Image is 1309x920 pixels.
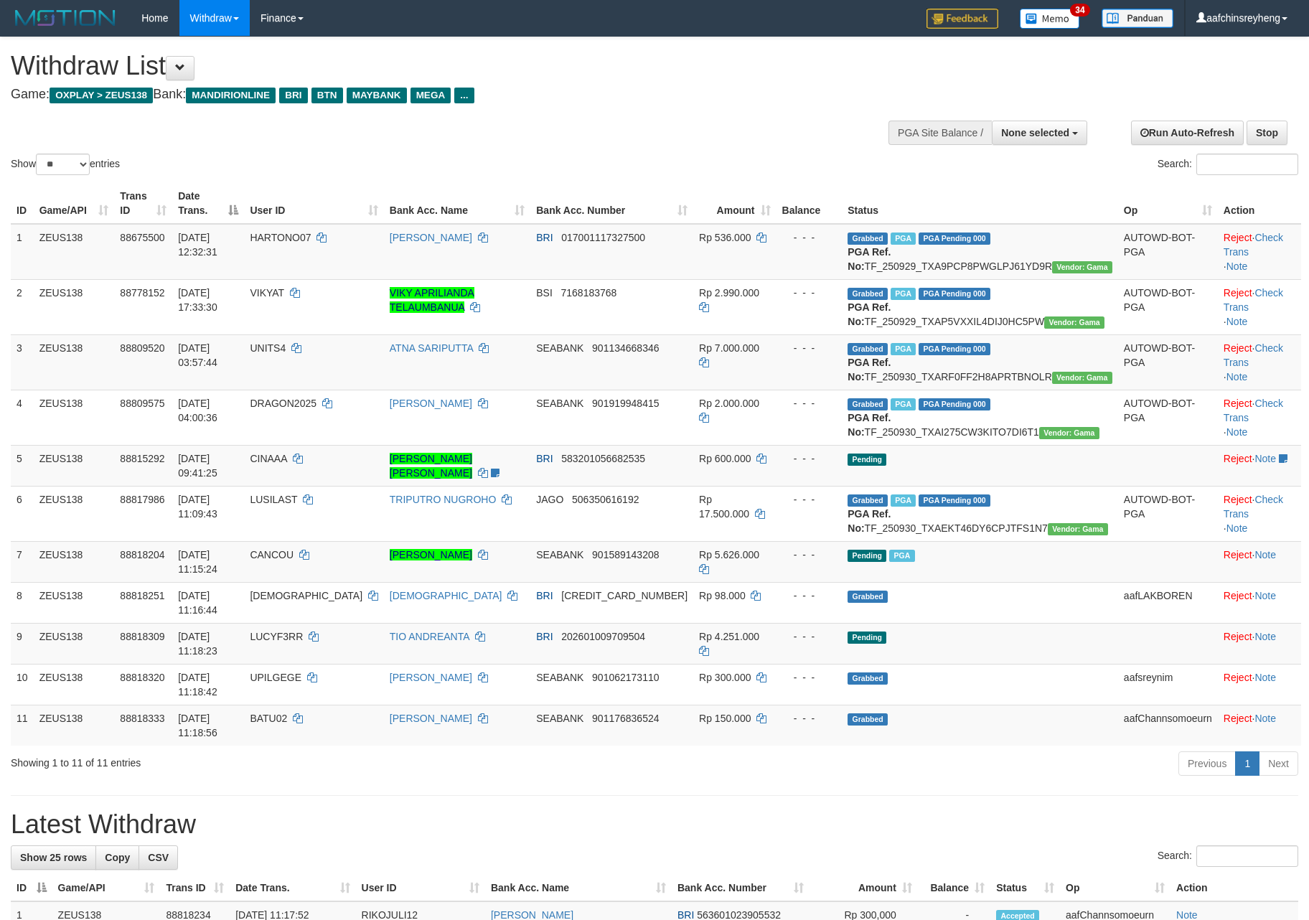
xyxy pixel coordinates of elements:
[139,845,178,870] a: CSV
[782,711,837,726] div: - - -
[390,631,469,642] a: TIO ANDREANTA
[52,875,161,901] th: Game/API: activate to sort column ascending
[693,183,776,224] th: Amount: activate to sort column ascending
[384,183,530,224] th: Bank Acc. Name: activate to sort column ascending
[1218,705,1301,746] td: ·
[782,396,837,410] div: - - -
[848,288,888,300] span: Grabbed
[178,672,217,698] span: [DATE] 11:18:42
[120,672,164,683] span: 88818320
[592,672,659,683] span: Copy 901062173110 to clipboard
[782,629,837,644] div: - - -
[11,224,34,280] td: 1
[699,398,759,409] span: Rp 2.000.000
[1218,224,1301,280] td: · ·
[11,7,120,29] img: MOTION_logo.png
[178,713,217,738] span: [DATE] 11:18:56
[120,232,164,243] span: 88675500
[536,549,583,560] span: SEABANK
[842,486,1118,541] td: TF_250930_TXAEKT46DY6CPJTFS1N7
[114,183,172,224] th: Trans ID: activate to sort column ascending
[536,494,563,505] span: JAGO
[178,287,217,313] span: [DATE] 17:33:30
[120,287,164,299] span: 88778152
[888,121,992,145] div: PGA Site Balance /
[178,549,217,575] span: [DATE] 11:15:24
[390,590,502,601] a: [DEMOGRAPHIC_DATA]
[1226,522,1248,534] a: Note
[1118,390,1218,445] td: AUTOWD-BOT-PGA
[842,279,1118,334] td: TF_250929_TXAP5VXXIL4DIJ0HC5PW
[178,631,217,657] span: [DATE] 11:18:23
[1218,623,1301,664] td: ·
[1218,582,1301,623] td: ·
[842,390,1118,445] td: TF_250930_TXAI275CW3KITO7DI6T1
[1224,342,1252,354] a: Reject
[848,591,888,603] span: Grabbed
[1224,631,1252,642] a: Reject
[20,852,87,863] span: Show 25 rows
[105,852,130,863] span: Copy
[782,451,837,466] div: - - -
[1224,287,1283,313] a: Check Trans
[810,875,918,901] th: Amount: activate to sort column ascending
[1118,705,1218,746] td: aafChannsomoeurn
[1052,261,1112,273] span: Vendor URL: https://trx31.1velocity.biz
[390,398,472,409] a: [PERSON_NAME]
[11,845,96,870] a: Show 25 rows
[1254,713,1276,724] a: Note
[11,52,858,80] h1: Withdraw List
[410,88,451,103] span: MEGA
[11,390,34,445] td: 4
[347,88,407,103] span: MAYBANK
[34,183,115,224] th: Game/API: activate to sort column ascending
[918,875,990,901] th: Balance: activate to sort column ascending
[250,494,297,505] span: LUSILAST
[592,713,659,724] span: Copy 901176836524 to clipboard
[178,590,217,616] span: [DATE] 11:16:44
[889,550,914,562] span: Marked by aafchomsokheang
[782,341,837,355] div: - - -
[1224,590,1252,601] a: Reject
[1224,549,1252,560] a: Reject
[356,875,485,901] th: User ID: activate to sort column ascending
[120,713,164,724] span: 88818333
[536,590,553,601] span: BRI
[699,453,751,464] span: Rp 600.000
[1158,845,1298,867] label: Search:
[250,398,316,409] span: DRAGON2025
[250,453,286,464] span: CINAAA
[250,287,283,299] span: VIKYAT
[178,398,217,423] span: [DATE] 04:00:36
[1039,427,1099,439] span: Vendor URL: https://trx31.1velocity.biz
[842,334,1118,390] td: TF_250930_TXARF0FF2H8APRTBNOLR
[95,845,139,870] a: Copy
[50,88,153,103] span: OXPLAY > ZEUS138
[390,342,473,354] a: ATNA SARIPUTTA
[178,453,217,479] span: [DATE] 09:41:25
[848,398,888,410] span: Grabbed
[11,445,34,486] td: 5
[1224,287,1252,299] a: Reject
[848,494,888,507] span: Grabbed
[782,670,837,685] div: - - -
[34,582,115,623] td: ZEUS138
[848,454,886,466] span: Pending
[11,750,535,770] div: Showing 1 to 11 of 11 entries
[699,713,751,724] span: Rp 150.000
[178,494,217,520] span: [DATE] 11:09:43
[848,343,888,355] span: Grabbed
[699,672,751,683] span: Rp 300.000
[36,154,90,175] select: Showentries
[842,183,1118,224] th: Status
[1218,183,1301,224] th: Action
[848,713,888,726] span: Grabbed
[1102,9,1173,28] img: panduan.png
[120,631,164,642] span: 88818309
[1247,121,1287,145] a: Stop
[699,590,746,601] span: Rp 98.000
[1224,672,1252,683] a: Reject
[919,288,990,300] span: PGA Pending
[1052,372,1112,384] span: Vendor URL: https://trx31.1velocity.biz
[11,623,34,664] td: 9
